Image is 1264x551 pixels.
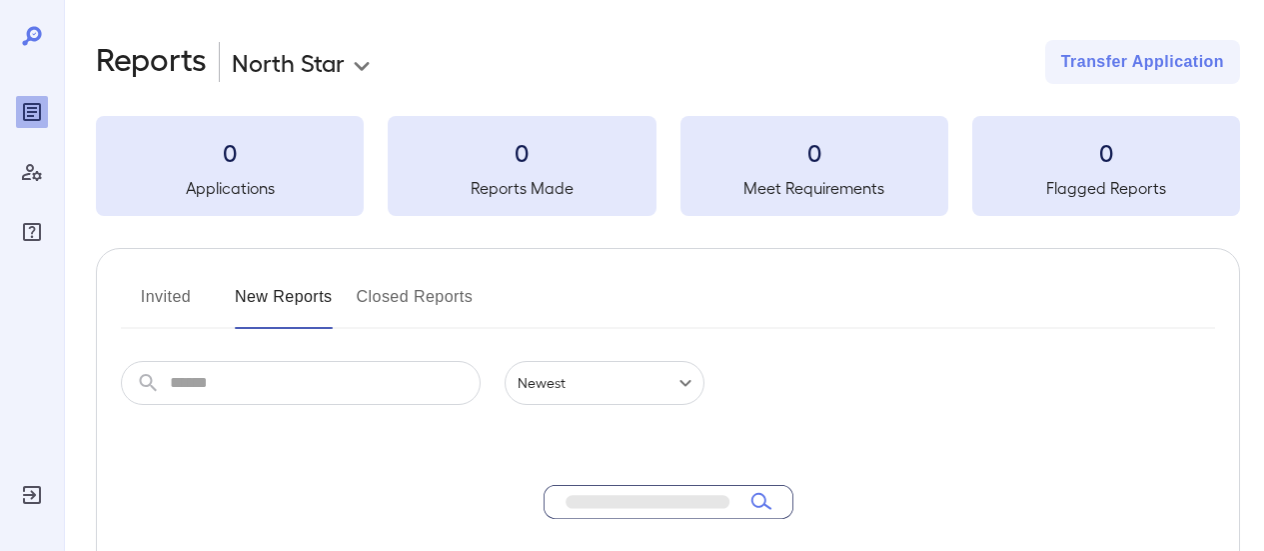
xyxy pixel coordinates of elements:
h5: Reports Made [388,176,655,200]
h3: 0 [388,136,655,168]
h2: Reports [96,40,207,84]
h3: 0 [680,136,948,168]
h3: 0 [972,136,1240,168]
div: Newest [505,361,704,405]
div: Manage Users [16,156,48,188]
summary: 0Applications0Reports Made0Meet Requirements0Flagged Reports [96,116,1240,216]
button: Closed Reports [357,281,474,329]
div: Reports [16,96,48,128]
div: Log Out [16,479,48,511]
h5: Flagged Reports [972,176,1240,200]
button: Invited [121,281,211,329]
button: Transfer Application [1045,40,1240,84]
div: FAQ [16,216,48,248]
h3: 0 [96,136,364,168]
p: North Star [232,46,345,78]
h5: Meet Requirements [680,176,948,200]
button: New Reports [235,281,333,329]
h5: Applications [96,176,364,200]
